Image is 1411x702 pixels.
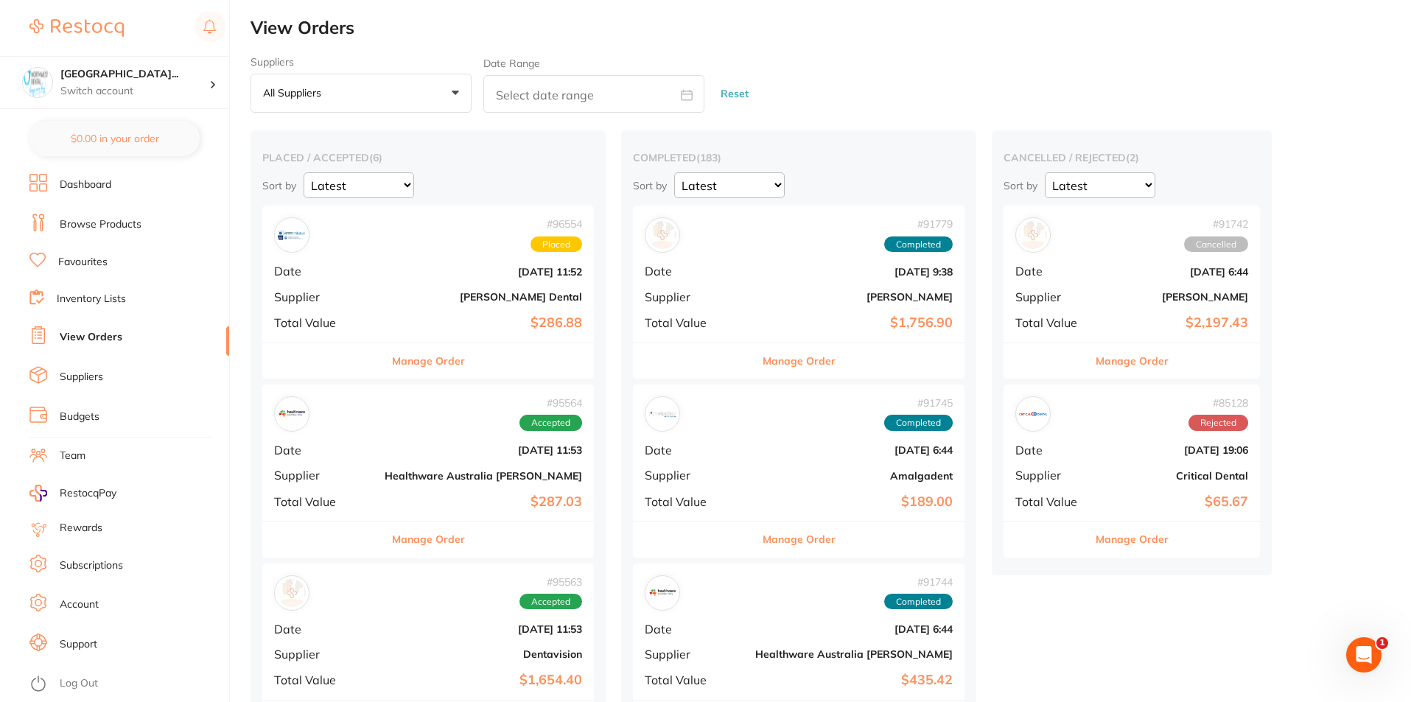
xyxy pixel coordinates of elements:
[1019,221,1047,249] img: Henry Schein Halas
[1015,443,1089,457] span: Date
[531,236,582,253] span: Placed
[274,673,373,687] span: Total Value
[57,292,126,306] a: Inventory Lists
[1096,522,1169,557] button: Manage Order
[1015,495,1089,508] span: Total Value
[1015,264,1089,278] span: Date
[60,597,99,612] a: Account
[1101,470,1248,482] b: Critical Dental
[251,56,472,68] label: Suppliers
[519,594,582,610] span: Accepted
[531,218,582,230] span: # 96554
[483,57,540,69] label: Date Range
[60,67,209,82] h4: North West Dental Wynyard
[29,485,47,502] img: RestocqPay
[645,443,743,457] span: Date
[755,623,953,635] b: [DATE] 6:44
[755,494,953,510] b: $189.00
[262,385,594,558] div: Healthware Australia Ridley#95564AcceptedDate[DATE] 11:53SupplierHealthware Australia [PERSON_NAM...
[385,494,582,510] b: $287.03
[884,594,953,610] span: Completed
[645,647,743,661] span: Supplier
[1101,315,1248,331] b: $2,197.43
[716,74,753,113] button: Reset
[1015,290,1089,303] span: Supplier
[648,400,676,428] img: Amalgadent
[60,676,98,691] a: Log Out
[385,673,582,688] b: $1,654.40
[29,673,225,696] button: Log Out
[1184,236,1248,253] span: Cancelled
[1184,218,1248,230] span: # 91742
[60,178,111,192] a: Dashboard
[385,266,582,278] b: [DATE] 11:52
[633,151,964,164] h2: completed ( 183 )
[29,11,124,45] a: Restocq Logo
[29,19,124,37] img: Restocq Logo
[274,290,373,303] span: Supplier
[1101,291,1248,303] b: [PERSON_NAME]
[645,622,743,636] span: Date
[645,495,743,508] span: Total Value
[1015,468,1089,482] span: Supplier
[274,316,373,329] span: Total Value
[385,648,582,660] b: Dentavision
[645,290,743,303] span: Supplier
[648,221,676,249] img: Henry Schein Halas
[755,266,953,278] b: [DATE] 9:38
[60,330,122,345] a: View Orders
[519,397,582,409] span: # 95564
[483,75,704,113] input: Select date range
[1004,179,1037,192] p: Sort by
[1376,637,1388,649] span: 1
[884,236,953,253] span: Completed
[60,637,97,652] a: Support
[263,86,327,99] p: All suppliers
[392,343,465,379] button: Manage Order
[884,415,953,431] span: Completed
[884,576,953,588] span: # 91744
[262,151,594,164] h2: placed / accepted ( 6 )
[29,485,116,502] a: RestocqPay
[755,470,953,482] b: Amalgadent
[60,370,103,385] a: Suppliers
[278,221,306,249] img: Erskine Dental
[385,470,582,482] b: Healthware Australia [PERSON_NAME]
[385,315,582,331] b: $286.88
[278,579,306,607] img: Dentavision
[633,179,667,192] p: Sort by
[385,444,582,456] b: [DATE] 11:53
[23,68,52,97] img: North West Dental Wynyard
[274,443,373,457] span: Date
[274,264,373,278] span: Date
[884,218,953,230] span: # 91779
[274,622,373,636] span: Date
[1188,415,1248,431] span: Rejected
[1101,266,1248,278] b: [DATE] 6:44
[60,558,123,573] a: Subscriptions
[755,291,953,303] b: [PERSON_NAME]
[262,206,594,379] div: Erskine Dental#96554PlacedDate[DATE] 11:52Supplier[PERSON_NAME] DentalTotal Value$286.88Manage Order
[763,522,836,557] button: Manage Order
[763,343,836,379] button: Manage Order
[274,495,373,508] span: Total Value
[648,579,676,607] img: Healthware Australia Ridley
[519,576,582,588] span: # 95563
[274,468,373,482] span: Supplier
[60,449,85,463] a: Team
[385,623,582,635] b: [DATE] 11:53
[645,468,743,482] span: Supplier
[251,74,472,113] button: All suppliers
[755,648,953,660] b: Healthware Australia [PERSON_NAME]
[1096,343,1169,379] button: Manage Order
[1101,444,1248,456] b: [DATE] 19:06
[755,673,953,688] b: $435.42
[392,522,465,557] button: Manage Order
[60,217,141,232] a: Browse Products
[262,179,296,192] p: Sort by
[58,255,108,270] a: Favourites
[1346,637,1382,673] iframe: Intercom live chat
[60,84,209,99] p: Switch account
[1015,316,1089,329] span: Total Value
[1188,397,1248,409] span: # 85128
